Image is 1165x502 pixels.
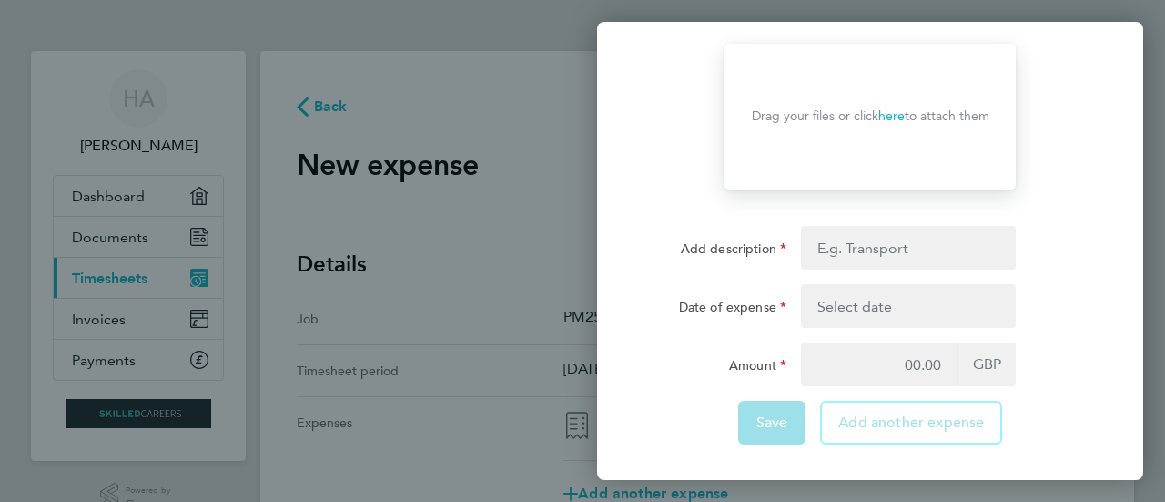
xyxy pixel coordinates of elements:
[801,343,957,386] input: 00.00
[679,299,786,321] label: Date of expense
[681,241,786,262] label: Add description
[878,108,905,124] a: here
[729,357,786,379] label: Amount
[801,226,1016,270] input: E.g. Transport
[752,108,989,126] p: Drag your files or click to attach them
[957,343,1016,386] span: GBP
